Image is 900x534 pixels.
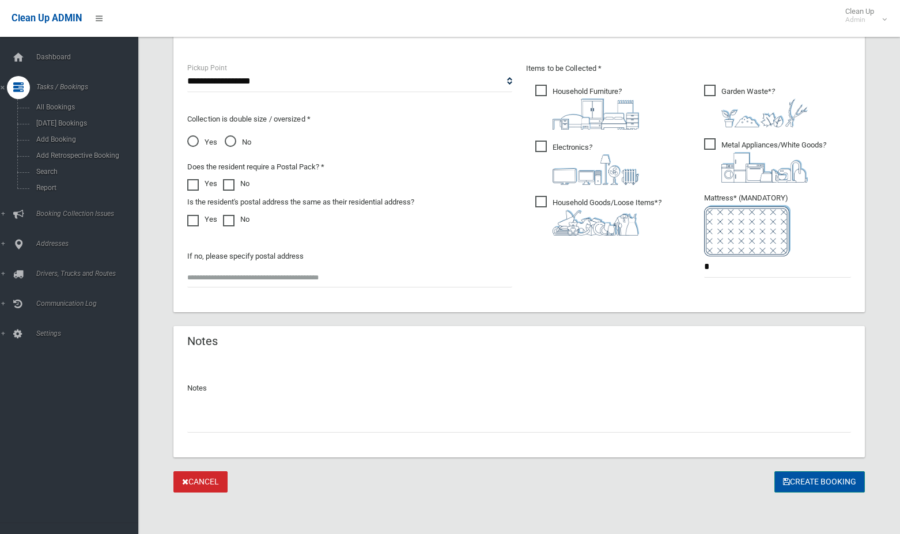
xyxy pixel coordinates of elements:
[187,112,512,126] p: Collection is double size / oversized *
[187,249,304,263] label: If no, please specify postal address
[553,99,639,130] img: aa9efdbe659d29b613fca23ba79d85cb.png
[187,160,324,174] label: Does the resident require a Postal Pack? *
[704,85,808,127] span: Garden Waste*
[33,135,137,143] span: Add Booking
[33,330,147,338] span: Settings
[223,213,249,226] label: No
[553,87,639,130] i: ?
[12,13,82,24] span: Clean Up ADMIN
[774,471,865,493] button: Create Booking
[223,177,249,191] label: No
[187,135,217,149] span: Yes
[704,138,826,183] span: Metal Appliances/White Goods
[187,195,414,209] label: Is the resident's postal address the same as their residential address?
[553,198,661,236] i: ?
[33,83,147,91] span: Tasks / Bookings
[33,53,147,61] span: Dashboard
[721,141,826,183] i: ?
[33,300,147,308] span: Communication Log
[173,330,232,353] header: Notes
[553,154,639,185] img: 394712a680b73dbc3d2a6a3a7ffe5a07.png
[535,85,639,130] span: Household Furniture
[33,240,147,248] span: Addresses
[33,184,137,192] span: Report
[721,87,808,127] i: ?
[845,16,874,24] small: Admin
[553,210,639,236] img: b13cc3517677393f34c0a387616ef184.png
[721,152,808,183] img: 36c1b0289cb1767239cdd3de9e694f19.png
[33,103,137,111] span: All Bookings
[535,196,661,236] span: Household Goods/Loose Items*
[840,7,886,24] span: Clean Up
[721,99,808,127] img: 4fd8a5c772b2c999c83690221e5242e0.png
[33,168,137,176] span: Search
[33,119,137,127] span: [DATE] Bookings
[187,381,851,395] p: Notes
[187,177,217,191] label: Yes
[225,135,251,149] span: No
[33,210,147,218] span: Booking Collection Issues
[704,205,791,256] img: e7408bece873d2c1783593a074e5cb2f.png
[173,471,228,493] a: Cancel
[553,143,639,185] i: ?
[526,62,851,75] p: Items to be Collected *
[33,270,147,278] span: Drivers, Trucks and Routes
[187,213,217,226] label: Yes
[535,141,639,185] span: Electronics
[33,152,137,160] span: Add Retrospective Booking
[704,194,851,256] span: Mattress* (MANDATORY)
